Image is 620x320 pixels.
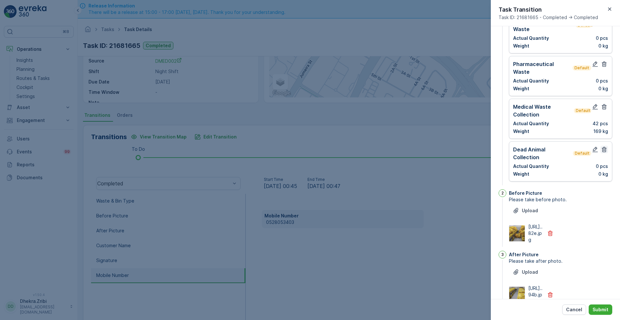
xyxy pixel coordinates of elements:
[509,225,525,241] img: Media Preview
[562,304,586,315] button: Cancel
[528,285,543,304] p: [URL]..94b.jpg
[513,163,549,170] p: Actual Quantity
[522,269,538,275] p: Upload
[513,146,572,161] p: Dead Animal Collection
[513,85,529,92] p: Weight
[574,151,590,156] p: Default
[513,78,549,84] p: Actual Quantity
[593,306,608,313] p: Submit
[528,224,543,243] p: [URL]..82e.jpg
[513,128,529,135] p: Weight
[509,190,542,196] p: Before Picture
[513,60,571,76] p: Pharmaceutical Waste
[509,205,542,216] button: Upload File
[596,78,608,84] p: 0 pcs
[575,108,590,113] p: Default
[513,171,529,177] p: Weight
[589,304,612,315] button: Submit
[513,35,549,41] p: Actual Quantity
[574,65,590,71] p: Default
[499,189,506,197] div: 2
[566,306,582,313] p: Cancel
[513,43,529,49] p: Weight
[513,120,549,127] p: Actual Quantity
[499,251,506,259] div: 3
[593,120,608,127] p: 42 pcs
[522,207,538,214] p: Upload
[509,196,612,203] span: Please take before photo.
[509,267,542,277] button: Upload File
[598,85,608,92] p: 0 kg
[598,171,608,177] p: 0 kg
[594,128,608,135] p: 169 kg
[499,5,598,14] p: Task Transition
[598,43,608,49] p: 0 kg
[596,163,608,170] p: 0 pcs
[509,258,612,264] span: Please take after photo.
[513,103,573,118] p: Medical Waste Collection
[509,251,539,258] p: After Picture
[499,14,598,21] span: Task ID: 21681665 - Completed -> Completed
[509,287,525,303] img: Media Preview
[596,35,608,41] p: 0 pcs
